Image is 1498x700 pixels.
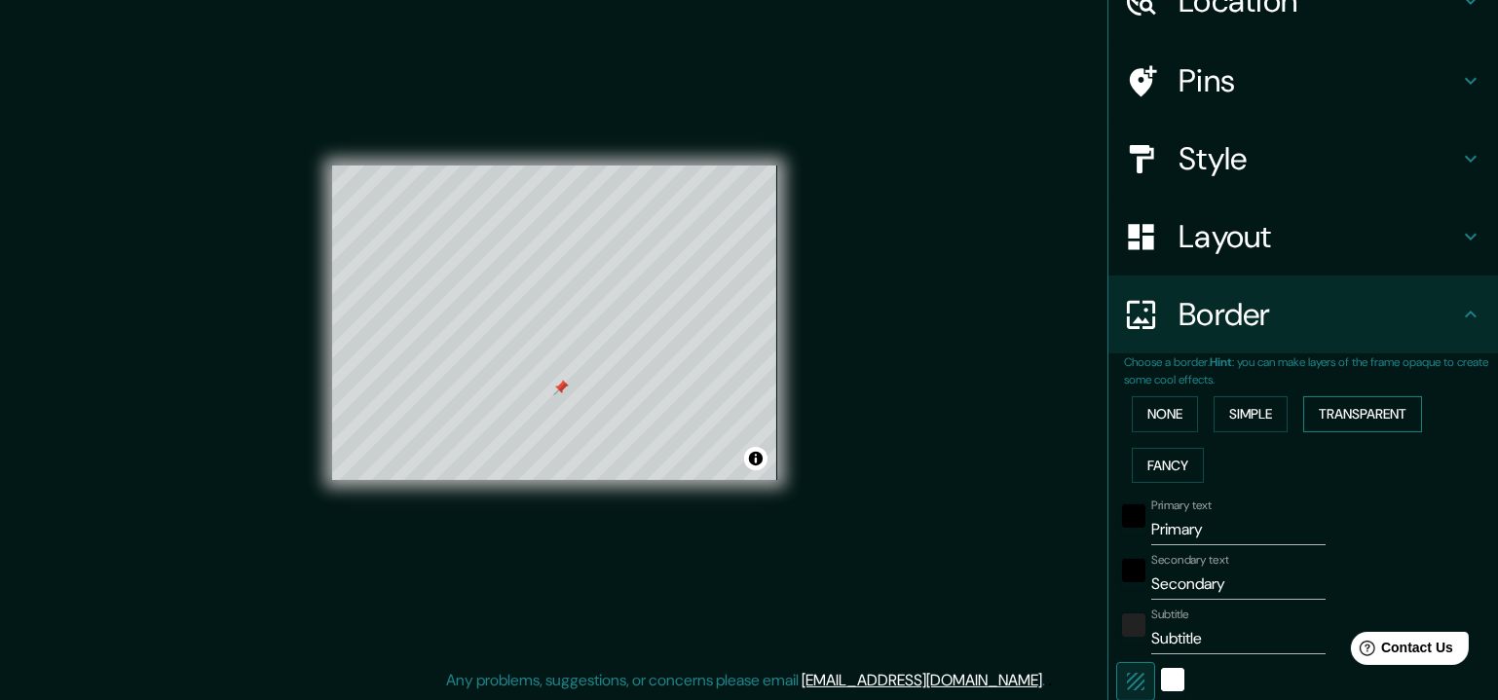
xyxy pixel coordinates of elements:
[1122,504,1145,528] button: black
[1210,354,1232,370] b: Hint
[1179,295,1459,334] h4: Border
[1048,669,1052,692] div: .
[1108,198,1498,276] div: Layout
[744,447,768,470] button: Toggle attribution
[446,669,1045,692] p: Any problems, suggestions, or concerns please email .
[1132,396,1198,432] button: None
[1108,42,1498,120] div: Pins
[1151,497,1212,514] label: Primary text
[1179,61,1459,100] h4: Pins
[1122,613,1145,637] button: color-222222
[1161,668,1184,691] button: white
[1124,353,1498,388] p: Choose a border. : you can make layers of the frame opaque to create some cool effects.
[1045,669,1048,692] div: .
[1108,120,1498,198] div: Style
[1151,552,1229,569] label: Secondary text
[1303,396,1422,432] button: Transparent
[1151,607,1189,623] label: Subtitle
[1325,624,1477,679] iframe: Help widget launcher
[1122,559,1145,582] button: black
[1108,276,1498,353] div: Border
[1179,217,1459,256] h4: Layout
[802,670,1042,690] a: [EMAIL_ADDRESS][DOMAIN_NAME]
[1132,448,1204,484] button: Fancy
[1179,139,1459,178] h4: Style
[1214,396,1288,432] button: Simple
